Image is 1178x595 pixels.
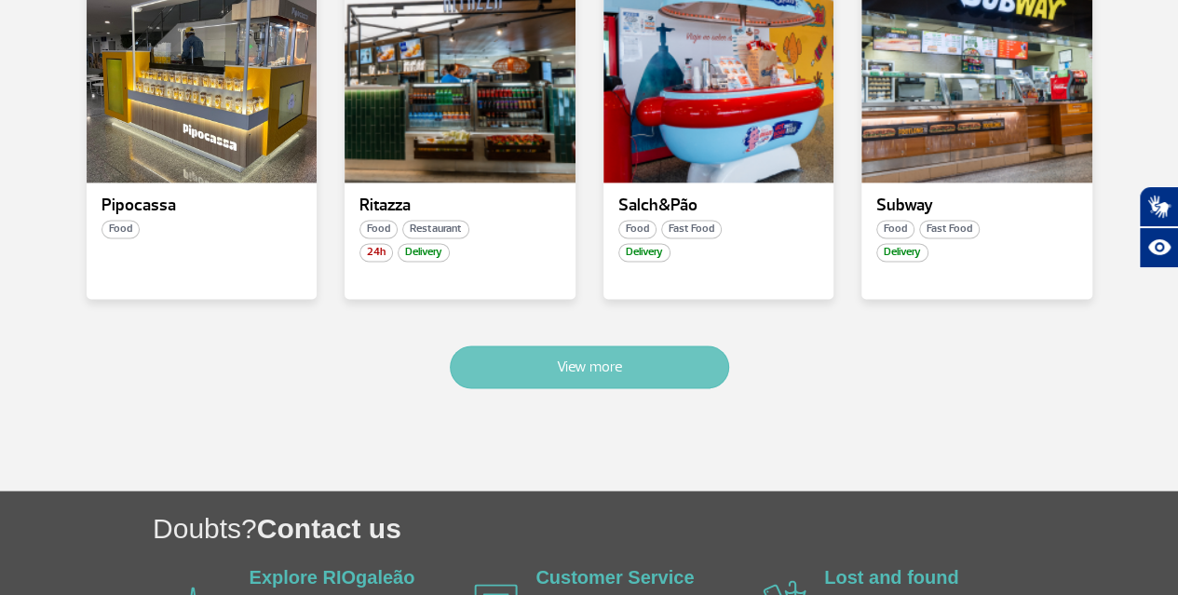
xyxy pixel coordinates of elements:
[1139,227,1178,268] button: Abrir recursos assistivos.
[618,196,819,215] p: Salch&Pão
[876,243,928,262] span: Delivery
[257,513,401,544] span: Contact us
[102,220,140,238] span: Food
[618,243,670,262] span: Delivery
[153,509,1178,548] h1: Doubts?
[359,243,393,262] span: 24h
[450,345,729,388] button: View more
[359,220,398,238] span: Food
[359,196,561,215] p: Ritazza
[876,220,914,238] span: Food
[876,196,1077,215] p: Subway
[398,243,450,262] span: Delivery
[402,220,469,238] span: Restaurant
[1139,186,1178,227] button: Abrir tradutor de língua de sinais.
[661,220,722,238] span: Fast Food
[618,220,657,238] span: Food
[250,567,415,588] a: Explore RIOgaleão
[919,220,980,238] span: Fast Food
[1139,186,1178,268] div: Plugin de acessibilidade da Hand Talk.
[535,567,694,588] a: Customer Service
[824,567,958,588] a: Lost and found
[102,196,303,215] p: Pipocassa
